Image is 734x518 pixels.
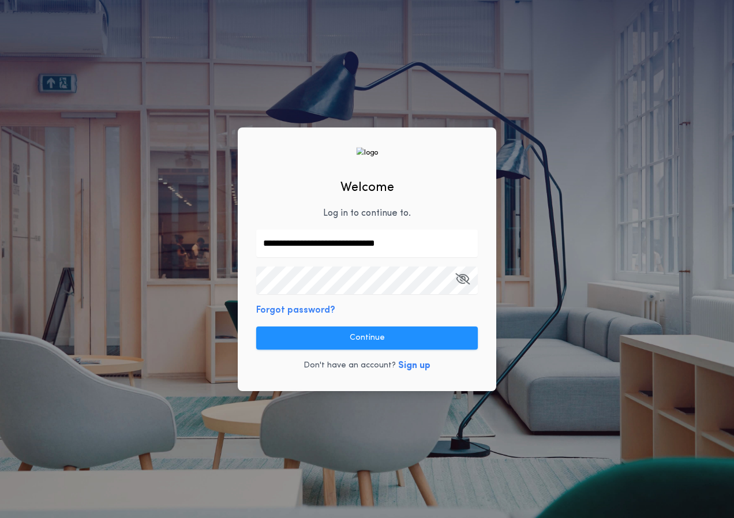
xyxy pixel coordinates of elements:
[304,360,396,371] p: Don't have an account?
[256,303,335,317] button: Forgot password?
[323,207,411,220] p: Log in to continue to .
[256,326,478,350] button: Continue
[356,147,378,158] img: logo
[340,178,394,197] h2: Welcome
[398,359,430,373] button: Sign up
